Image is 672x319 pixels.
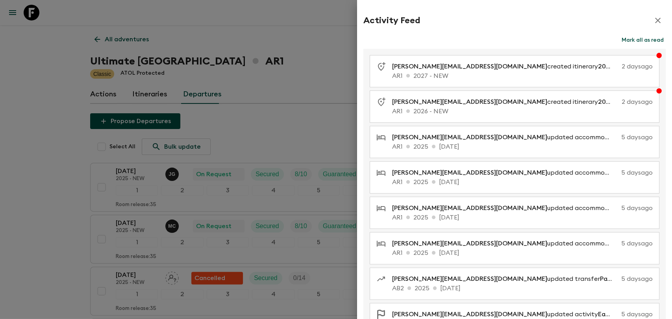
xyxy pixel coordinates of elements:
p: updated activity [392,310,618,319]
span: [PERSON_NAME][EMAIL_ADDRESS][DOMAIN_NAME] [392,311,547,317]
p: AR1 2027 - NEW [392,71,653,81]
span: [PERSON_NAME][EMAIL_ADDRESS][DOMAIN_NAME] [392,63,547,70]
p: 5 days ago [621,168,653,177]
p: updated transfer [392,274,618,284]
span: [PERSON_NAME][EMAIL_ADDRESS][DOMAIN_NAME] [392,99,547,105]
p: AB2 2025 [DATE] [392,284,653,293]
p: 5 days ago [621,239,653,248]
p: 5 days ago [621,310,653,319]
p: created itinerary from [392,62,618,71]
button: Mark all as read [620,35,666,46]
p: AR1 2026 - NEW [392,107,653,116]
p: 2 days ago [622,62,653,71]
span: [PERSON_NAME][EMAIL_ADDRESS][DOMAIN_NAME] [392,134,547,140]
p: AR1 2025 [DATE] [392,142,653,151]
p: updated accommodation [392,203,618,213]
span: 2027 - NEW [598,63,634,70]
p: AR1 2025 [DATE] [392,213,653,222]
p: updated accommodation [392,133,618,142]
span: [PERSON_NAME][EMAIL_ADDRESS][DOMAIN_NAME] [392,276,547,282]
p: 5 days ago [621,274,653,284]
span: [PERSON_NAME][EMAIL_ADDRESS][DOMAIN_NAME] [392,240,547,247]
span: [PERSON_NAME][EMAIL_ADDRESS][DOMAIN_NAME] [392,205,547,211]
p: AR1 2025 [DATE] [392,248,653,258]
h2: Activity Feed [363,15,420,26]
p: updated accommodation [392,239,618,248]
p: created itinerary from [392,97,618,107]
span: [PERSON_NAME][EMAIL_ADDRESS][DOMAIN_NAME] [392,170,547,176]
p: AR1 2025 [DATE] [392,177,653,187]
p: 5 days ago [621,133,653,142]
p: 2 days ago [622,97,653,107]
span: 2026 - NEW [598,99,633,105]
p: 5 days ago [621,203,653,213]
p: updated accommodation [392,168,618,177]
